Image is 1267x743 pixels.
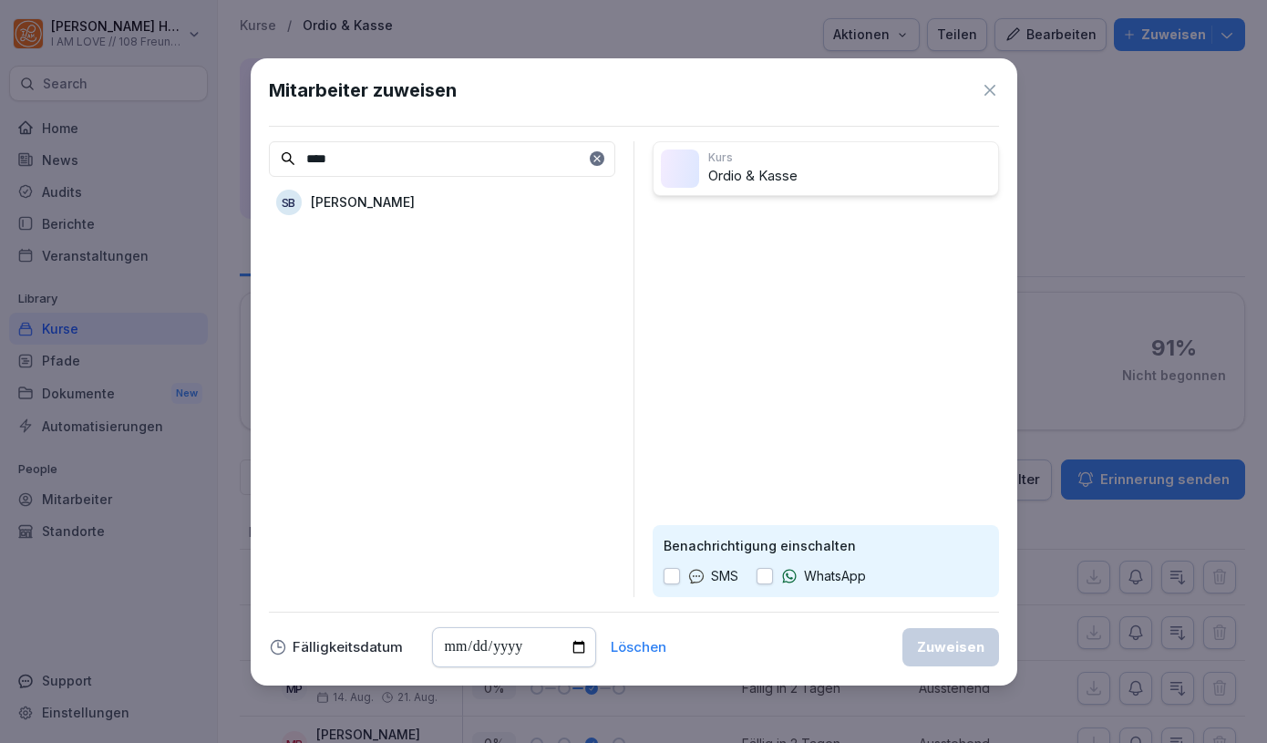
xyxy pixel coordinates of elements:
[311,192,415,212] p: [PERSON_NAME]
[711,566,738,586] p: SMS
[708,150,991,166] p: Kurs
[902,628,999,666] button: Zuweisen
[276,190,302,215] div: SB
[293,641,403,654] p: Fälligkeitsdatum
[664,536,988,555] p: Benachrichtigung einschalten
[917,637,984,657] div: Zuweisen
[708,166,991,187] p: Ordio & Kasse
[611,641,666,654] button: Löschen
[804,566,866,586] p: WhatsApp
[269,77,457,104] h1: Mitarbeiter zuweisen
